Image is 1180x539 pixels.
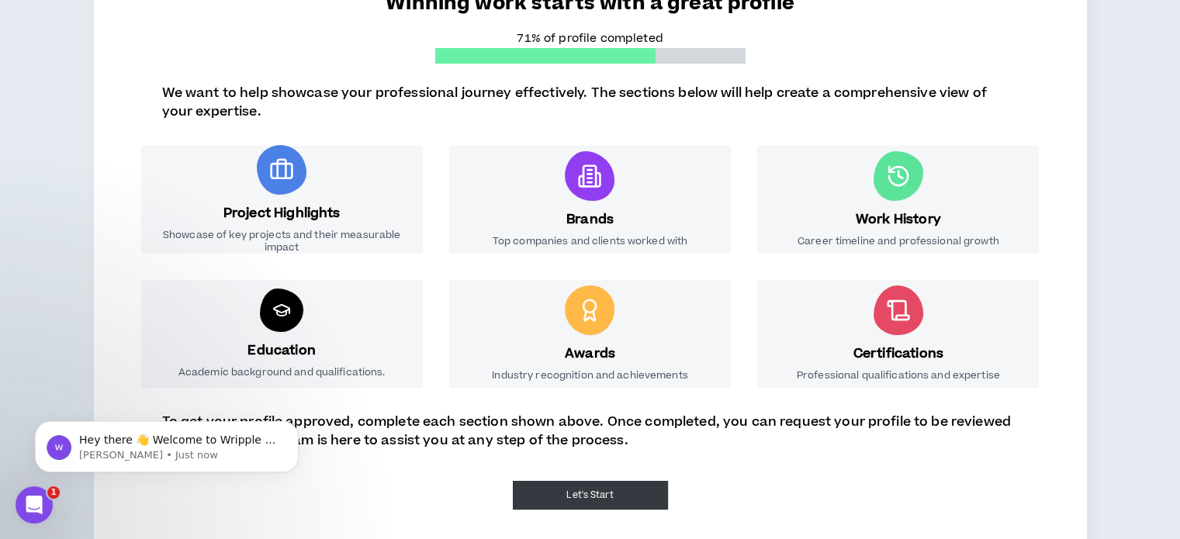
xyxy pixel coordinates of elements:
span: 1 [47,486,60,499]
h3: Brands [566,210,614,229]
p: Top companies and clients worked with [493,235,687,247]
iframe: Intercom live chat [16,486,53,523]
h3: Project Highlights [223,204,341,223]
p: Professional qualifications and expertise [797,369,1000,382]
p: Career timeline and professional growth [798,235,999,247]
button: Let's Start [513,481,668,510]
h3: Work History [856,210,941,229]
p: We want to help showcase your professional journey effectively. The sections below will help crea... [162,84,1019,121]
h3: Certifications [853,344,943,363]
h3: Education [247,341,315,360]
p: Showcase of key projects and their measurable impact [157,229,407,254]
p: To get your profile approved, complete each section shown above. Once completed, you can request ... [162,413,1019,450]
h3: Awards [565,344,615,363]
p: 71% of profile completed [435,30,746,47]
p: Academic background and qualifications. [178,366,386,378]
p: Industry recognition and achievements [492,369,687,382]
iframe: Intercom notifications message [12,389,322,497]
